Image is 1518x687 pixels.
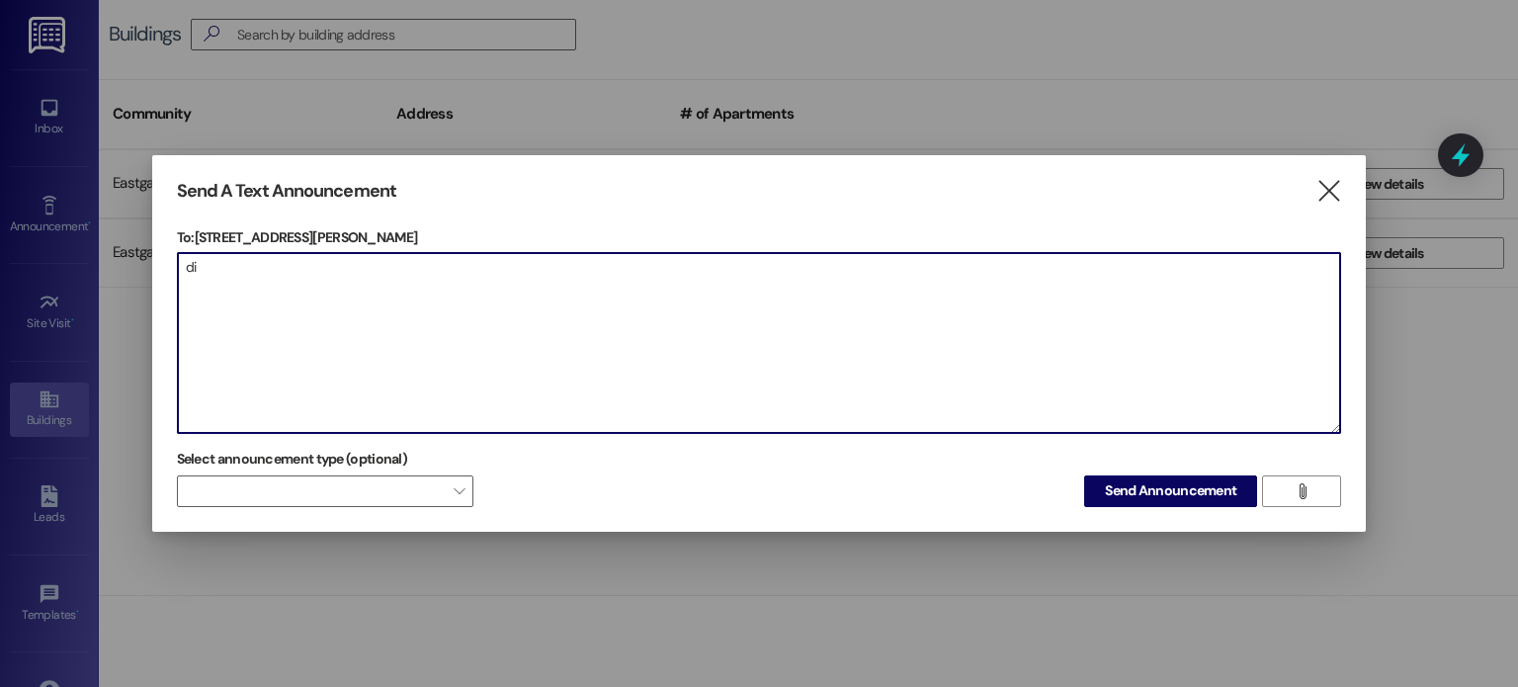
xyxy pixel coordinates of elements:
[177,227,1342,247] p: To: [STREET_ADDRESS][PERSON_NAME]
[1315,181,1342,202] i: 
[1105,480,1236,501] span: Send Announcement
[177,180,396,203] h3: Send A Text Announcement
[177,252,1342,434] div: did
[1084,475,1257,507] button: Send Announcement
[1295,483,1309,499] i: 
[177,444,408,474] label: Select announcement type (optional)
[178,253,1341,433] textarea: did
